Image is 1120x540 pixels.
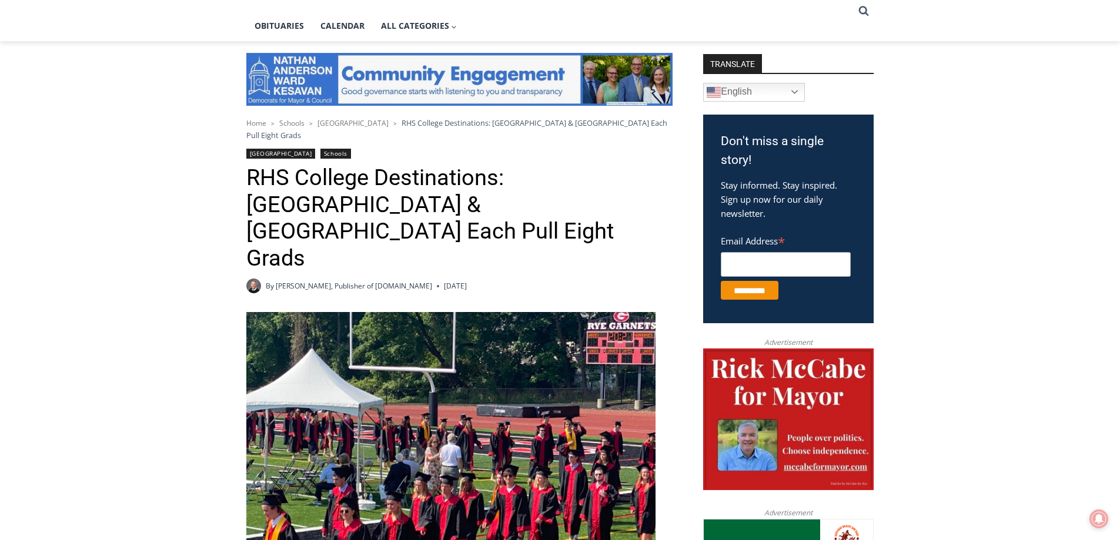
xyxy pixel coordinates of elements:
a: Calendar [312,11,373,41]
span: Intern @ [DOMAIN_NAME] [307,117,545,143]
a: [PERSON_NAME], Publisher of [DOMAIN_NAME] [276,281,432,291]
h3: Don't miss a single story! [721,132,856,169]
time: [DATE] [444,280,467,291]
label: Email Address [721,229,851,250]
div: 6 [137,99,142,111]
span: By [266,280,274,291]
span: > [309,119,313,128]
p: Stay informed. Stay inspired. Sign up now for our daily newsletter. [721,178,856,220]
img: McCabe for Mayor [703,348,874,491]
img: s_800_29ca6ca9-f6cc-433c-a631-14f6620ca39b.jpeg [1,1,117,117]
span: > [393,119,397,128]
a: [PERSON_NAME] Read Sanctuary Fall Fest: [DATE] [1,117,170,146]
a: Intern @ [DOMAIN_NAME] [283,114,570,146]
a: English [703,83,805,102]
h1: RHS College Destinations: [GEOGRAPHIC_DATA] & [GEOGRAPHIC_DATA] Each Pull Eight Grads [246,165,673,271]
a: Schools [279,118,305,128]
nav: Breadcrumbs [246,117,673,141]
div: / [131,99,134,111]
span: RHS College Destinations: [GEOGRAPHIC_DATA] & [GEOGRAPHIC_DATA] Each Pull Eight Grads [246,118,667,140]
button: Child menu of All Categories [373,11,466,41]
img: en [707,85,721,99]
a: [GEOGRAPHIC_DATA] [317,118,389,128]
a: Author image [246,279,261,293]
div: "At the 10am stand-up meeting, each intern gets a chance to take [PERSON_NAME] and the other inte... [297,1,556,114]
button: View Search Form [853,1,874,22]
h4: [PERSON_NAME] Read Sanctuary Fall Fest: [DATE] [9,118,151,145]
div: 1 [123,99,128,111]
a: Obituaries [246,11,312,41]
span: Advertisement [753,337,824,348]
span: > [271,119,275,128]
span: Advertisement [753,507,824,518]
strong: TRANSLATE [703,54,762,73]
div: Co-sponsored by Westchester County Parks [123,35,164,96]
a: Home [246,118,266,128]
a: [GEOGRAPHIC_DATA] [246,149,316,159]
a: Schools [320,149,351,159]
